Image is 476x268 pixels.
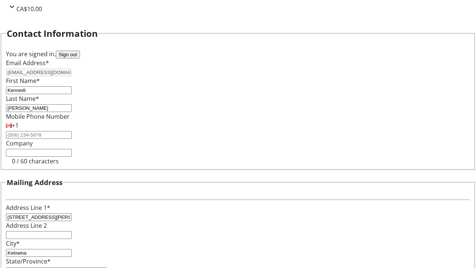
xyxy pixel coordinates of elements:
[6,95,39,103] label: Last Name*
[7,177,62,188] h3: Mailing Address
[6,112,70,121] label: Mobile Phone Number
[6,239,20,248] label: City*
[6,257,51,265] label: State/Province*
[6,139,33,147] label: Company
[16,5,42,13] span: CA$10.00
[6,131,72,139] input: (506) 234-5678
[6,77,40,85] label: First Name*
[6,249,72,257] input: City
[7,27,98,40] h2: Contact Information
[6,204,50,212] label: Address Line 1*
[12,157,59,165] tr-character-limit: 0 / 60 characters
[56,51,80,58] button: Sign out
[6,50,470,58] div: You are signed in.
[6,213,72,221] input: Address
[6,221,47,230] label: Address Line 2
[6,59,49,67] label: Email Address*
